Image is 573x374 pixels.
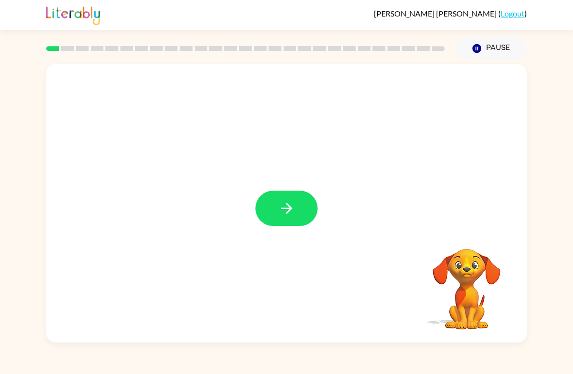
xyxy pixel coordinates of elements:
span: [PERSON_NAME] [PERSON_NAME] [374,9,498,18]
button: Pause [456,37,527,60]
img: Literably [46,4,100,25]
div: ( ) [374,9,527,18]
video: Your browser must support playing .mp4 files to use Literably. Please try using another browser. [418,234,515,331]
a: Logout [501,9,524,18]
